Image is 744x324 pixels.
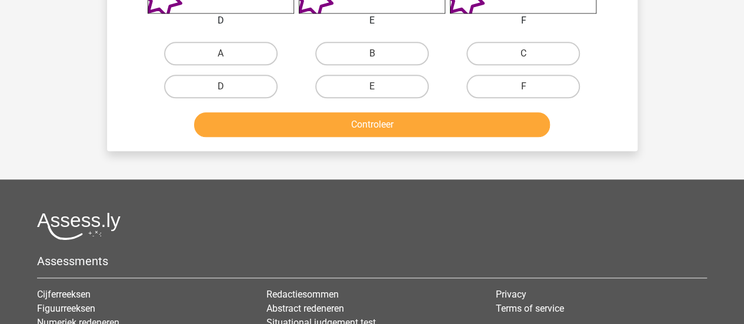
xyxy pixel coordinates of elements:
[164,75,278,98] label: D
[495,289,526,300] a: Privacy
[441,14,605,28] div: F
[266,289,339,300] a: Redactiesommen
[466,75,580,98] label: F
[315,42,429,65] label: B
[37,254,707,268] h5: Assessments
[37,212,121,240] img: Assessly logo
[466,42,580,65] label: C
[37,289,91,300] a: Cijferreeksen
[139,14,303,28] div: D
[315,75,429,98] label: E
[194,112,550,137] button: Controleer
[495,303,563,314] a: Terms of service
[290,14,454,28] div: E
[164,42,278,65] label: A
[266,303,344,314] a: Abstract redeneren
[37,303,95,314] a: Figuurreeksen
